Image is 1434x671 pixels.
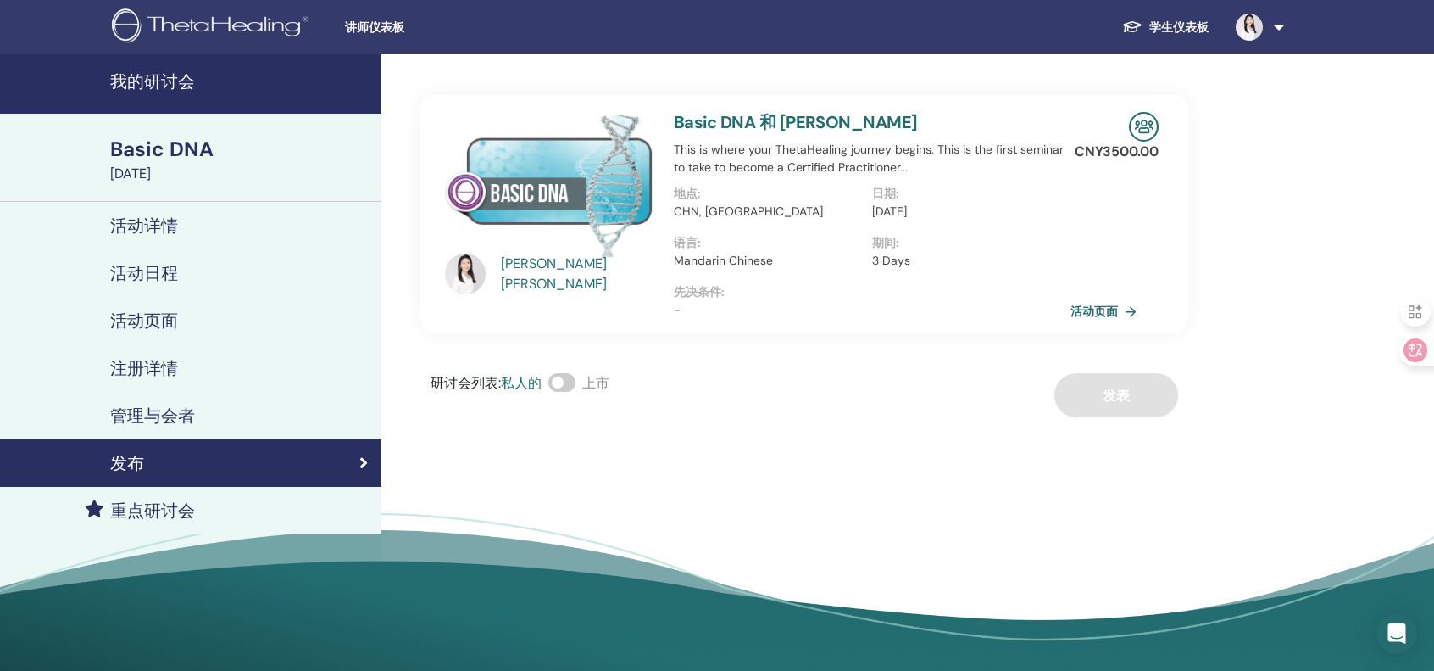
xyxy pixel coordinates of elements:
[445,254,486,294] img: default.jpg
[674,301,1070,319] p: -
[674,283,1070,301] p: 先决条件 :
[110,358,178,378] h4: 注册详情
[431,374,501,392] span: 研讨会列表 :
[445,112,653,259] img: Basic DNA
[674,234,862,252] p: 语言 :
[674,203,862,221] p: CHN, [GEOGRAPHIC_DATA]
[110,263,178,283] h4: 活动日程
[1236,14,1263,41] img: default.jpg
[1376,613,1417,654] div: Open Intercom Messenger
[110,405,195,426] h4: 管理与会者
[674,185,862,203] p: 地点 :
[674,252,862,270] p: Mandarin Chinese
[501,254,658,294] a: [PERSON_NAME] [PERSON_NAME]
[582,374,609,392] span: 上市
[112,8,314,47] img: logo.png
[501,374,542,392] span: 私人的
[674,111,918,133] a: Basic DNA 和 [PERSON_NAME]
[872,203,1060,221] p: [DATE]
[1070,299,1143,324] a: 活动页面
[674,141,1070,176] p: This is where your ThetaHealing journey begins. This is the first seminar to take to become a Cer...
[110,453,144,473] h4: 发布
[110,215,178,236] h4: 活动详情
[110,71,371,92] h4: 我的研讨会
[872,252,1060,270] p: 3 Days
[110,310,178,331] h4: 活动页面
[1129,112,1159,142] img: In-Person Seminar
[1122,20,1142,34] img: graduation-cap-white.svg
[1109,12,1222,43] a: 学生仪表板
[872,234,1060,252] p: 期间 :
[1075,142,1159,162] p: CNY 3500.00
[110,135,371,164] div: Basic DNA
[345,19,599,36] span: 讲师仪表板
[110,164,371,184] div: [DATE]
[872,185,1060,203] p: 日期 :
[110,500,195,521] h4: 重点研讨会
[100,135,381,184] a: Basic DNA[DATE]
